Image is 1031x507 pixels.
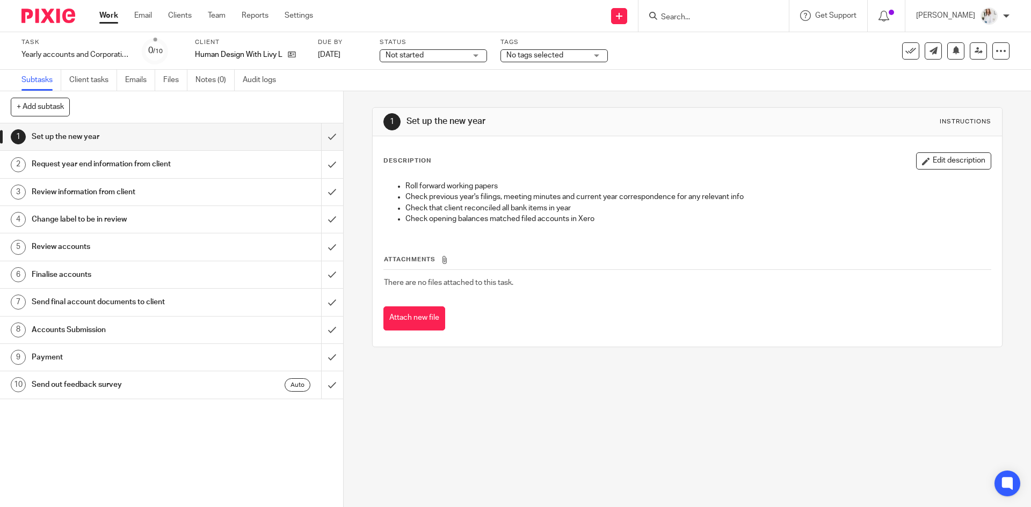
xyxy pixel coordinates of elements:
[99,10,118,21] a: Work
[916,10,975,21] p: [PERSON_NAME]
[285,378,310,392] div: Auto
[384,256,435,262] span: Attachments
[168,10,192,21] a: Clients
[386,52,424,59] span: Not started
[32,322,217,338] h1: Accounts Submission
[208,10,226,21] a: Team
[32,267,217,283] h1: Finalise accounts
[148,45,163,57] div: 0
[153,48,163,54] small: /10
[32,239,217,255] h1: Review accounts
[243,70,284,91] a: Audit logs
[383,113,401,130] div: 1
[383,306,445,330] button: Attach new file
[11,157,26,172] div: 2
[506,52,563,59] span: No tags selected
[660,13,757,23] input: Search
[11,240,26,255] div: 5
[405,192,990,202] p: Check previous year's filings, meeting minutes and current year correspondence for any relevant info
[318,38,366,47] label: Due by
[32,211,217,227] h1: Change label to be in review
[11,98,70,116] button: + Add subtask
[11,295,26,310] div: 7
[815,12,856,19] span: Get Support
[383,157,431,165] p: Description
[11,185,26,200] div: 3
[134,10,152,21] a: Email
[32,184,217,200] h1: Review information from client
[380,38,487,47] label: Status
[11,350,26,365] div: 9
[125,70,155,91] a: Emails
[21,9,75,23] img: Pixie
[195,38,304,47] label: Client
[405,214,990,224] p: Check opening balances matched filed accounts in Xero
[11,129,26,144] div: 1
[11,322,26,337] div: 8
[21,38,129,47] label: Task
[11,267,26,282] div: 6
[11,212,26,227] div: 4
[195,49,282,60] p: Human Design With Livy Ltd.
[285,10,313,21] a: Settings
[406,116,710,127] h1: Set up the new year
[32,129,217,145] h1: Set up the new year
[405,203,990,214] p: Check that client reconciled all bank items in year
[69,70,117,91] a: Client tasks
[11,377,26,392] div: 10
[163,70,187,91] a: Files
[242,10,268,21] a: Reports
[405,181,990,192] p: Roll forward working papers
[981,8,998,25] img: Daisy.JPG
[32,156,217,172] h1: Request year end information from client
[916,152,991,170] button: Edit description
[384,279,513,286] span: There are no files attached to this task.
[195,70,235,91] a: Notes (0)
[32,294,217,310] h1: Send final account documents to client
[500,38,608,47] label: Tags
[318,51,340,58] span: [DATE]
[21,70,61,91] a: Subtasks
[21,49,129,60] div: Yearly accounts and Corporation tax return
[32,377,217,393] h1: Send out feedback survey
[32,349,217,365] h1: Payment
[940,117,991,126] div: Instructions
